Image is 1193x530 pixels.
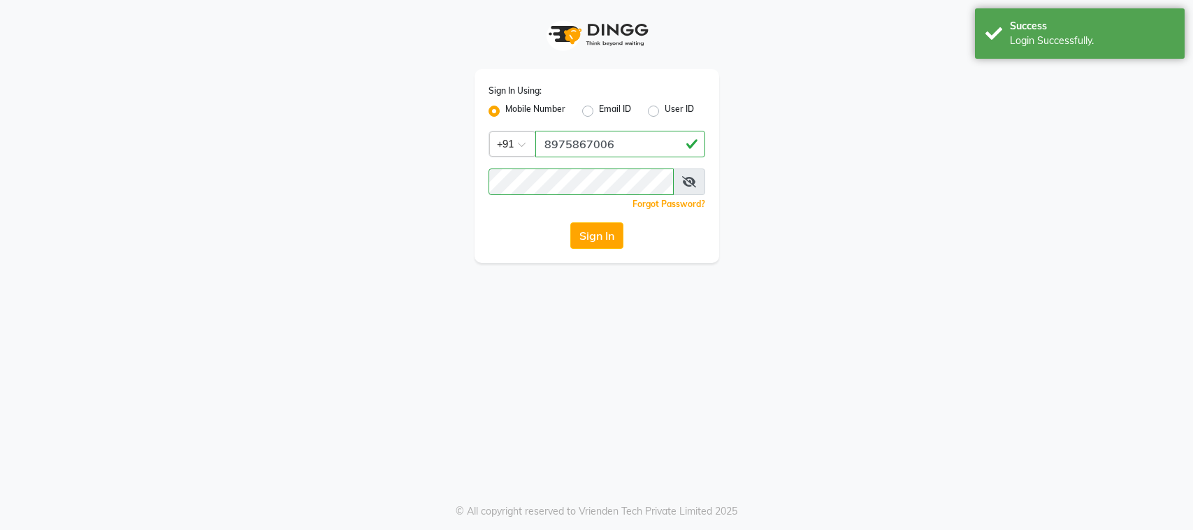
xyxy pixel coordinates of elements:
a: Forgot Password? [632,199,705,209]
label: User ID [665,103,694,120]
label: Sign In Using: [489,85,542,97]
input: Username [535,131,705,157]
button: Sign In [570,222,623,249]
input: Username [489,169,674,195]
label: Email ID [599,103,631,120]
div: Success [1010,19,1174,34]
label: Mobile Number [505,103,565,120]
div: Login Successfully. [1010,34,1174,48]
img: logo1.svg [541,14,653,55]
